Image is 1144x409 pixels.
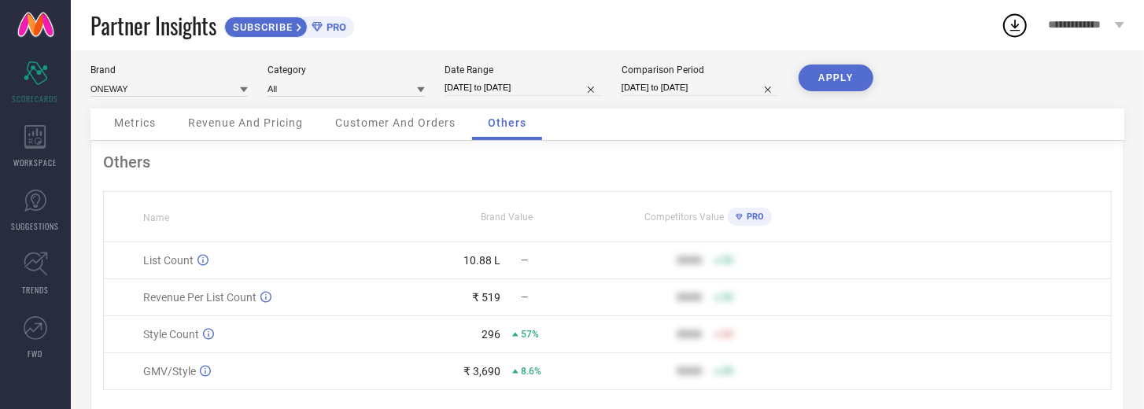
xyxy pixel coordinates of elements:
[622,64,779,76] div: Comparison Period
[677,328,703,341] div: 9999
[481,212,533,223] span: Brand Value
[723,329,734,340] span: 50
[482,328,500,341] div: 296
[28,348,43,359] span: FWD
[445,79,602,96] input: Select date range
[143,254,194,267] span: List Count
[90,64,248,76] div: Brand
[463,365,500,378] div: ₹ 3,690
[472,291,500,304] div: ₹ 519
[677,365,703,378] div: 9999
[723,255,734,266] span: 50
[335,116,456,129] span: Customer And Orders
[463,254,500,267] div: 10.88 L
[723,292,734,303] span: 50
[114,116,156,129] span: Metrics
[743,212,764,222] span: PRO
[445,64,602,76] div: Date Range
[143,291,256,304] span: Revenue Per List Count
[323,21,346,33] span: PRO
[188,116,303,129] span: Revenue And Pricing
[143,212,169,223] span: Name
[143,328,199,341] span: Style Count
[644,212,724,223] span: Competitors Value
[521,255,528,266] span: —
[677,254,703,267] div: 9999
[22,284,49,296] span: TRENDS
[488,116,526,129] span: Others
[143,365,196,378] span: GMV/Style
[677,291,703,304] div: 9999
[799,64,873,91] button: APPLY
[225,21,297,33] span: SUBSCRIBE
[622,79,779,96] input: Select comparison period
[1001,11,1029,39] div: Open download list
[521,366,541,377] span: 8.6%
[521,292,528,303] span: —
[103,153,1112,171] div: Others
[268,64,425,76] div: Category
[521,329,539,340] span: 57%
[12,220,60,232] span: SUGGESTIONS
[224,13,354,38] a: SUBSCRIBEPRO
[14,157,57,168] span: WORKSPACE
[723,366,734,377] span: 50
[90,9,216,42] span: Partner Insights
[13,93,59,105] span: SCORECARDS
